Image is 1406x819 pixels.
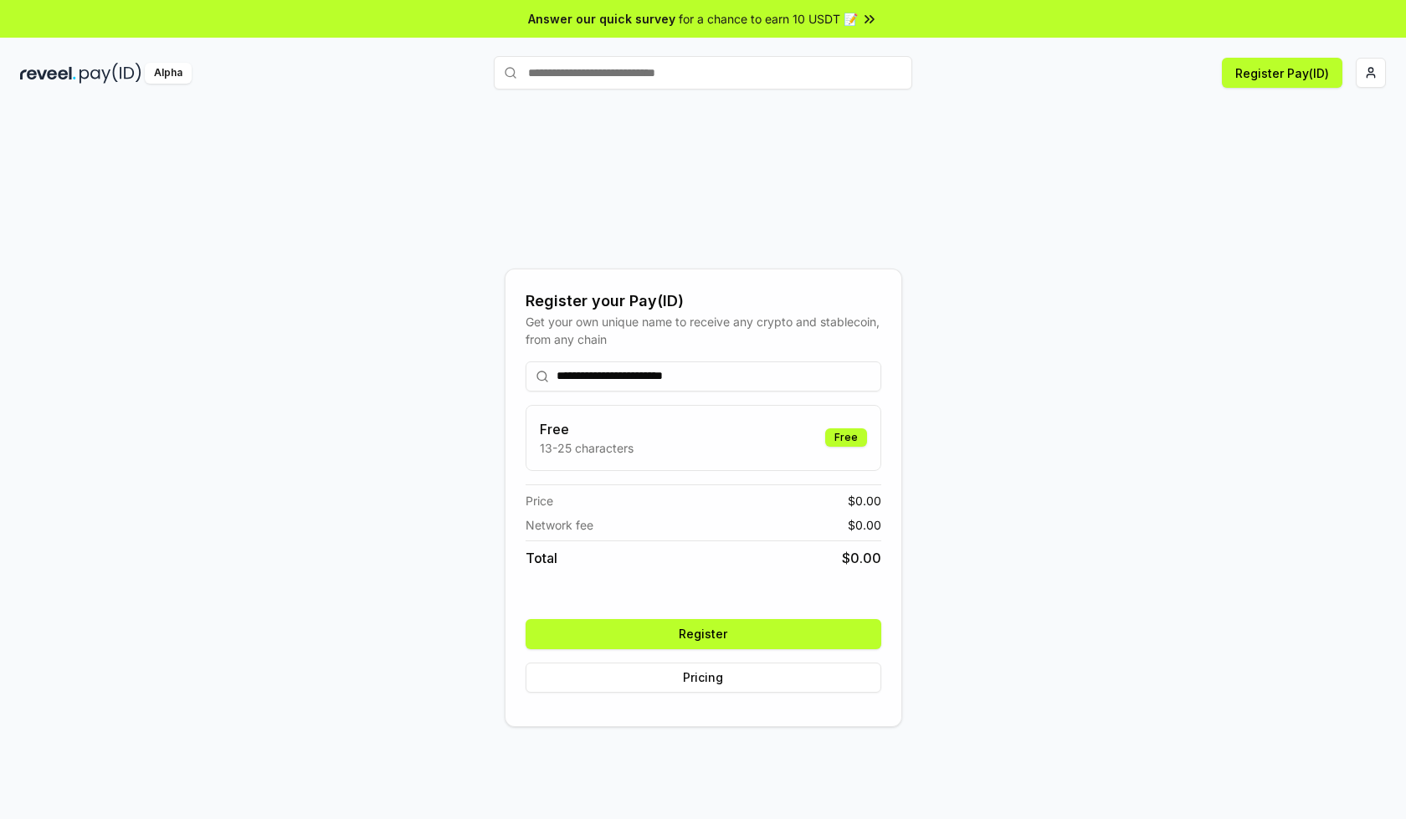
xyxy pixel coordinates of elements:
span: Answer our quick survey [528,10,675,28]
img: pay_id [80,63,141,84]
span: Price [526,492,553,509]
span: $ 0.00 [848,516,881,534]
div: Register your Pay(ID) [526,289,881,313]
span: Network fee [526,516,593,534]
button: Register [526,619,881,649]
span: Total [526,548,557,568]
div: Alpha [145,63,192,84]
h3: Free [540,419,634,439]
button: Pricing [526,663,881,693]
span: $ 0.00 [842,548,881,568]
button: Register Pay(ID) [1222,58,1342,88]
div: Free [825,428,867,447]
span: $ 0.00 [848,492,881,509]
img: reveel_dark [20,63,76,84]
p: 13-25 characters [540,439,634,457]
div: Get your own unique name to receive any crypto and stablecoin, from any chain [526,313,881,348]
span: for a chance to earn 10 USDT 📝 [679,10,858,28]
